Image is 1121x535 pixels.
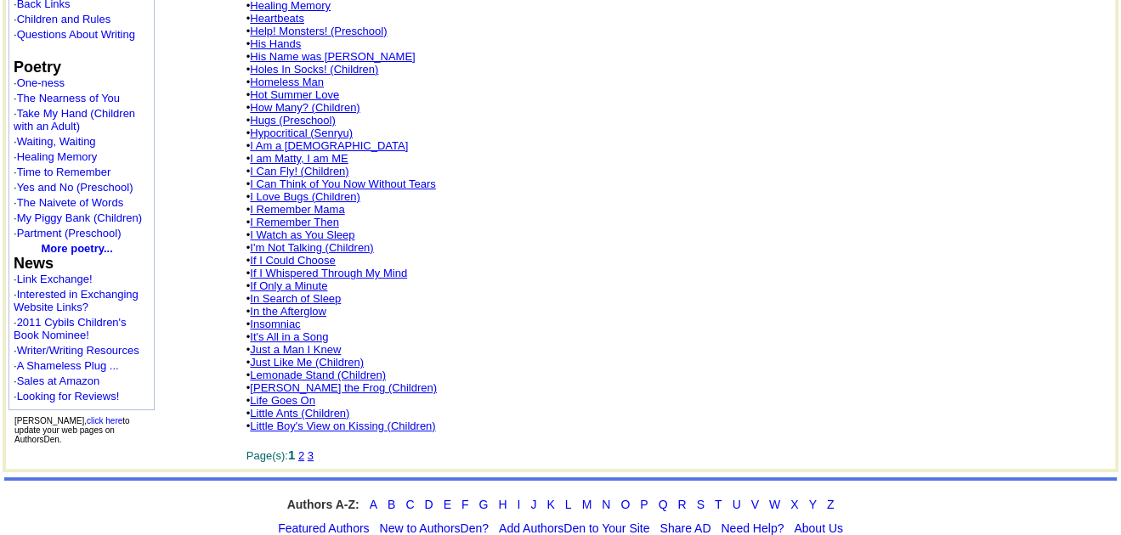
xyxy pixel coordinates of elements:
[794,521,843,535] a: About Us
[546,498,554,511] a: K
[250,63,378,76] a: Holes In Socks! (Children)
[246,152,348,165] font: •
[250,343,341,356] a: Just a Man I Knew
[659,498,668,511] a: Q
[42,242,113,255] a: More poetry...
[14,59,61,76] b: Poetry
[250,88,339,101] a: Hot Summer Love
[87,416,122,425] a: click here
[246,292,342,305] font: •
[14,273,93,285] font: ·
[14,288,139,313] font: ·
[809,498,817,511] a: Y
[246,369,386,381] font: •
[288,448,295,462] font: 1
[246,241,374,254] font: •
[250,254,335,267] a: If I Could Choose
[14,150,97,163] font: ·
[14,196,123,209] font: ·
[17,211,142,224] a: My Piggy Bank (Children)
[14,181,133,194] font: ·
[246,407,350,420] font: •
[769,498,780,511] a: W
[517,498,520,511] a: I
[660,521,711,535] a: Share AD
[14,359,119,372] font: ·
[424,498,433,511] a: D
[17,166,111,178] a: Time to Remember
[17,196,123,209] a: The Naivete of Words
[250,369,386,381] a: Lemonade Stand (Children)
[14,76,65,89] font: ·
[14,135,96,148] font: ·
[246,139,408,152] font: •
[790,498,798,511] a: X
[405,498,414,511] a: C
[246,267,407,279] font: •
[246,356,364,369] font: •
[17,390,120,403] a: Looking for Reviews!
[246,305,326,318] font: •
[246,63,379,76] font: •
[17,92,120,104] a: The Nearness of You
[370,498,377,511] a: A
[250,50,415,63] a: His Name was [PERSON_NAME]
[732,498,740,511] a: U
[246,203,345,216] font: •
[751,498,759,511] a: V
[14,316,127,341] font: ·
[14,288,139,313] a: Interested in Exchanging Website Links?
[14,416,130,444] font: [PERSON_NAME], to update your web pages on AuthorsDen.
[246,25,388,37] font: •
[246,190,360,203] font: •
[246,254,336,267] font: •
[246,177,436,190] font: •
[697,498,705,511] a: S
[17,344,139,357] a: Writer/Writing Resources
[582,498,592,511] a: M
[250,356,364,369] a: Just Like Me (Children)
[246,449,314,462] font: Page(s):
[250,305,326,318] a: In the Afterglow
[246,330,329,343] font: •
[246,37,302,50] font: •
[17,76,65,89] a: One-ness
[14,344,139,357] font: ·
[246,76,324,88] font: •
[250,203,344,216] a: I Remember Mama
[14,13,110,25] font: ·
[721,521,784,535] a: Need Help?
[530,498,536,511] a: J
[246,165,349,177] font: •
[250,12,304,25] a: Heartbeats
[677,498,686,511] a: R
[17,227,122,239] a: Partment (Preschool)
[246,216,339,228] font: •
[17,28,135,41] a: Questions About Writing
[250,292,341,305] a: In Search of Sleep
[250,190,360,203] a: I Love Bugs (Children)
[715,498,722,511] a: T
[14,107,135,132] font: ·
[246,114,336,127] font: •
[14,390,119,403] font: ·
[246,279,328,292] font: •
[620,498,630,511] a: O
[17,273,93,285] a: Link Exchange!
[250,25,387,37] a: Help! Monsters! (Preschool)
[278,521,369,535] a: Featured Authors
